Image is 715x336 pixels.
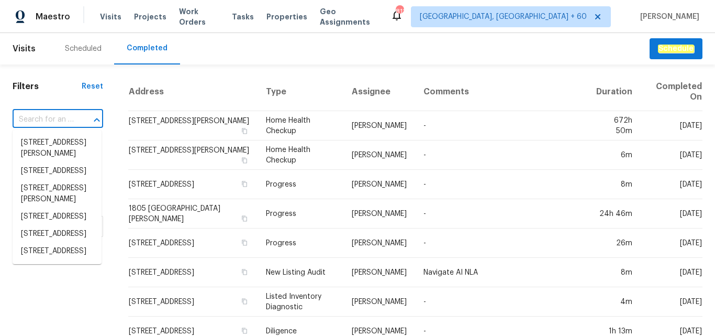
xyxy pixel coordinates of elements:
[13,260,102,288] li: [STREET_ADDRESS][PERSON_NAME]
[240,156,249,165] button: Copy Address
[320,6,378,27] span: Geo Assignments
[641,229,702,258] td: [DATE]
[636,12,699,22] span: [PERSON_NAME]
[13,81,82,92] h1: Filters
[240,179,249,189] button: Copy Address
[343,287,415,317] td: [PERSON_NAME]
[396,6,403,17] div: 811
[258,170,343,199] td: Progress
[240,297,249,306] button: Copy Address
[258,287,343,317] td: Listed Inventory Diagnostic
[128,140,258,170] td: [STREET_ADDRESS][PERSON_NAME]
[420,12,587,22] span: [GEOGRAPHIC_DATA], [GEOGRAPHIC_DATA] + 60
[587,73,640,111] th: Duration
[587,111,640,140] td: 672h 50m
[258,73,343,111] th: Type
[13,208,102,225] li: [STREET_ADDRESS]
[13,225,102,243] li: [STREET_ADDRESS]
[641,287,702,317] td: [DATE]
[266,12,307,22] span: Properties
[641,199,702,229] td: [DATE]
[13,37,36,60] span: Visits
[641,258,702,287] td: [DATE]
[258,111,343,140] td: Home Health Checkup
[587,199,640,229] td: 24h 46m
[127,43,167,53] div: Completed
[415,140,587,170] td: -
[258,229,343,258] td: Progress
[240,126,249,136] button: Copy Address
[641,170,702,199] td: [DATE]
[587,287,640,317] td: 4m
[100,12,121,22] span: Visits
[36,12,70,22] span: Maestro
[13,134,102,162] li: [STREET_ADDRESS][PERSON_NAME]
[13,243,102,260] li: [STREET_ADDRESS]
[343,170,415,199] td: [PERSON_NAME]
[240,267,249,277] button: Copy Address
[128,73,258,111] th: Address
[343,140,415,170] td: [PERSON_NAME]
[587,170,640,199] td: 8m
[128,170,258,199] td: [STREET_ADDRESS]
[415,111,587,140] td: -
[650,38,702,60] button: Schedule
[128,111,258,140] td: [STREET_ADDRESS][PERSON_NAME]
[258,258,343,287] td: New Listing Audit
[240,238,249,247] button: Copy Address
[13,112,74,128] input: Search for an address...
[128,199,258,229] td: 1805 [GEOGRAPHIC_DATA][PERSON_NAME]
[587,229,640,258] td: 26m
[128,287,258,317] td: [STREET_ADDRESS]
[232,13,254,20] span: Tasks
[343,111,415,140] td: [PERSON_NAME]
[179,6,219,27] span: Work Orders
[90,113,104,127] button: Close
[343,199,415,229] td: [PERSON_NAME]
[415,73,587,111] th: Comments
[641,111,702,140] td: [DATE]
[134,12,166,22] span: Projects
[641,140,702,170] td: [DATE]
[641,73,702,111] th: Completed On
[658,45,694,53] em: Schedule
[65,44,102,54] div: Scheduled
[415,170,587,199] td: -
[587,258,640,287] td: 8m
[415,229,587,258] td: -
[343,229,415,258] td: [PERSON_NAME]
[82,81,103,92] div: Reset
[13,162,102,180] li: [STREET_ADDRESS]
[258,140,343,170] td: Home Health Checkup
[415,287,587,317] td: -
[128,258,258,287] td: [STREET_ADDRESS]
[258,199,343,229] td: Progress
[415,258,587,287] td: Navigate AI NLA
[240,214,249,223] button: Copy Address
[240,326,249,335] button: Copy Address
[343,258,415,287] td: [PERSON_NAME]
[343,73,415,111] th: Assignee
[13,180,102,208] li: [STREET_ADDRESS][PERSON_NAME]
[587,140,640,170] td: 6m
[128,229,258,258] td: [STREET_ADDRESS]
[415,199,587,229] td: -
